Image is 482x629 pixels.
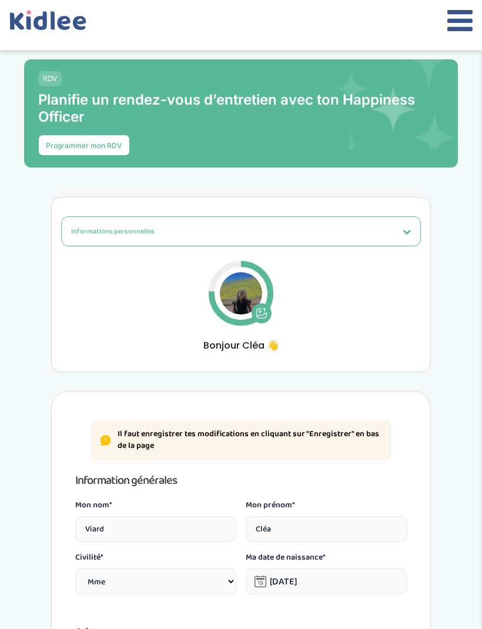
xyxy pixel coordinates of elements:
[75,552,236,564] label: Civilité*
[246,569,407,595] input: Date de naissance
[246,517,407,543] input: Prénom
[118,429,382,452] p: Il faut enregistrer tes modifications en cliquant sur "Enregistrer" en bas de la page
[246,552,407,564] label: Ma date de naissance*
[61,339,421,353] span: Bonjour Cléa 👋
[38,92,444,126] p: Planifie un rendez-vous d’entretien avec ton Happiness Officer
[75,517,236,543] input: Nom
[71,226,155,237] span: Informations personnelles
[38,135,130,156] button: Programmer mon RDV
[246,500,407,512] label: Mon prénom*
[75,500,236,512] label: Mon nom*
[38,72,62,87] span: RDV
[220,273,262,315] img: Avatar
[61,217,421,247] button: Informations personnelles
[75,471,407,490] h3: Information générales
